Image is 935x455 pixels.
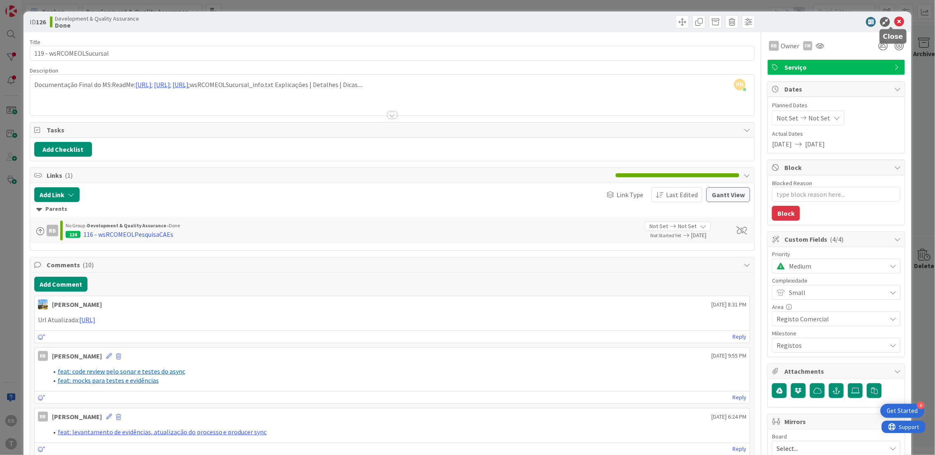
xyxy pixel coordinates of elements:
[58,376,159,384] a: feat: mocks para testes e evidências
[30,46,755,61] input: type card name here...
[711,351,746,360] span: [DATE] 9:55 PM
[769,41,779,51] div: RB
[805,139,825,149] span: [DATE]
[732,444,746,454] a: Reply
[666,190,698,200] span: Last Edited
[55,15,139,22] span: Development & Quality Assurance
[781,41,799,51] span: Owner
[732,332,746,342] a: Reply
[34,142,92,157] button: Add Checklist
[830,235,843,243] span: ( 4/4 )
[652,187,702,202] button: Last Edited
[784,62,890,72] span: Serviço
[772,206,800,221] button: Block
[17,1,38,11] span: Support
[66,222,87,229] span: No Group ›
[58,428,267,436] a: feat: levantamento de evidências, atualização do processo e producer sync
[887,407,918,415] div: Get Started
[52,351,102,361] div: [PERSON_NAME]
[172,80,190,89] a: [URL]:
[58,367,185,375] a: feat: code review pelo sonar e testes do async
[706,187,750,202] button: Gantt View
[734,79,746,90] span: RB
[678,222,697,231] span: Not Set
[649,222,668,231] span: Not Set
[47,125,740,135] span: Tasks
[772,304,901,310] div: Area
[808,113,830,123] span: Not Set
[772,139,792,149] span: [DATE]
[777,113,798,123] span: Not Set
[772,251,901,257] div: Priority
[36,18,46,26] b: 126
[55,22,139,28] b: Done
[83,229,173,239] div: 116 - wsRCOMEOLPesquisaCAEs
[30,38,40,46] label: Title
[772,434,787,439] span: Board
[38,315,747,325] p: Url Atualizada:
[784,84,890,94] span: Dates
[711,300,746,309] span: [DATE] 8:31 PM
[772,101,901,110] span: Planned Dates
[47,225,58,236] div: RB
[917,402,925,409] div: 4
[79,316,95,324] a: [URL]
[34,187,80,202] button: Add Link
[784,234,890,244] span: Custom Fields
[772,330,901,336] div: Milestone
[135,80,153,89] a: [URL]:
[789,260,882,272] span: Medium
[52,299,102,309] div: [PERSON_NAME]
[711,413,746,421] span: [DATE] 6:24 PM
[616,190,643,200] span: Link Type
[47,260,740,270] span: Comments
[772,278,901,283] div: Complexidade
[772,179,812,187] label: Blocked Reason
[789,287,882,298] span: Small
[52,412,102,422] div: [PERSON_NAME]
[83,261,94,269] span: ( 10 )
[784,417,890,427] span: Mirrors
[691,231,727,240] span: [DATE]
[777,339,882,351] span: Registos
[87,222,169,229] b: Development & Quality Assurance ›
[47,170,612,180] span: Links
[650,232,681,238] span: Not Started Yet
[803,41,812,50] div: FM
[784,163,890,172] span: Block
[30,17,46,27] span: ID
[36,205,748,214] div: Parents
[777,313,882,325] span: Registo Comercial
[38,412,48,422] div: RB
[169,222,180,229] span: Done
[772,130,901,138] span: Actual Dates
[881,404,925,418] div: Open Get Started checklist, remaining modules: 4
[154,80,171,89] a: [URL]:
[66,231,80,238] div: 124
[883,33,903,40] h5: Close
[784,366,890,376] span: Attachments
[38,351,48,361] div: RB
[34,80,751,90] p: Documentação Final do MS:ReadMe: wsRCOMEOLSucursal_info.txt Explicações | Detalhes | Dicas....
[777,443,882,454] span: Select...
[34,277,87,292] button: Add Comment
[65,171,73,179] span: ( 1 )
[30,67,58,74] span: Description
[38,299,48,309] img: DG
[732,392,746,403] a: Reply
